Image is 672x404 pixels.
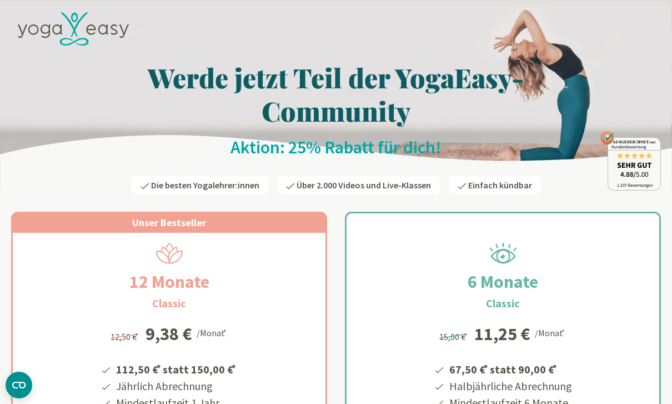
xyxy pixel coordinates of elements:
div: 9,38 € [146,325,192,343]
span: 15,00 € [439,331,469,342]
h2: 12 Monate [103,268,236,295]
li: 67,50 € statt 90,00 € [448,359,572,378]
h1: Werde jetzt Teil der YogaEasy-Community [11,61,661,127]
span: 12,50 € [111,331,140,342]
div: /Monat [535,325,566,340]
li: Jährlich Abrechnung [114,378,238,395]
img: ausgezeichnet_badge.png [600,131,661,191]
h2: Aktion: 25% Rabatt für dich! [11,136,661,158]
h2: 6 Monate [441,268,565,295]
li: 112,50 € statt 150,00 € [114,359,238,378]
span: Über 2.000 Videos und Live-Klassen [297,179,431,191]
span: Unser Bestseller [132,216,206,229]
span: Einfach kündbar [468,179,532,191]
li: Halbjährliche Abrechnung [448,378,572,395]
h3: Classic [486,295,520,312]
div: /Monat [197,325,228,340]
div: 11,25 € [474,325,530,343]
h3: Classic [152,295,186,312]
span: Die besten Yogalehrer:innen [151,179,259,191]
button: CMP-Widget öffnen [6,372,32,398]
